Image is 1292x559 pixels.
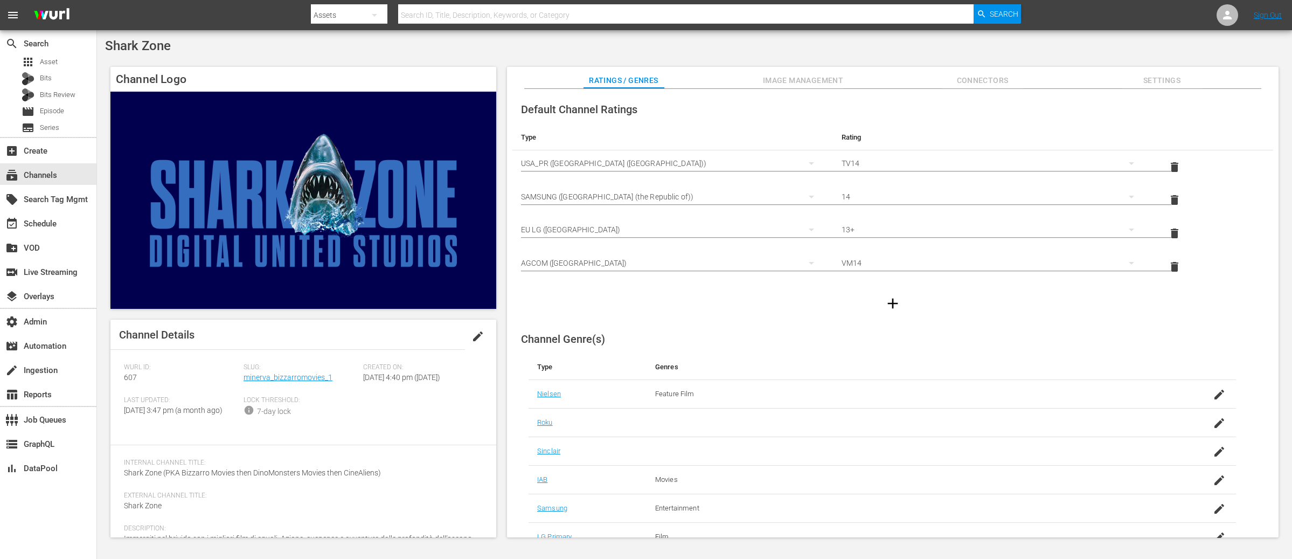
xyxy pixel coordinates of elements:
span: delete [1168,161,1181,174]
span: Description: [124,525,477,533]
div: 14 [842,182,1145,212]
h4: Channel Logo [110,67,496,92]
span: Slug: [244,363,358,372]
span: GraphQL [5,438,18,451]
span: Live Streaming [5,266,18,279]
span: Asset [22,56,34,68]
span: Created On: [363,363,477,372]
button: delete [1162,187,1187,213]
th: Genres [647,354,1157,380]
span: Channels [5,169,18,182]
span: External Channel Title: [124,492,477,500]
span: Overlays [5,290,18,303]
th: Rating [833,125,1154,150]
a: Sinclair [537,447,560,455]
span: Search [990,4,1018,24]
span: Shark Zone [124,501,162,510]
img: ans4CAIJ8jUAAAAAAAAAAAAAAAAAAAAAAAAgQb4GAAAAAAAAAAAAAAAAAAAAAAAAJMjXAAAAAAAAAAAAAAAAAAAAAAAAgAT5G... [26,3,78,28]
span: Search [5,37,18,50]
span: Search Tag Mgmt [5,193,18,206]
button: delete [1162,154,1187,180]
span: Shark Zone (PKA Bizzarro Movies then DinoMonsters Movies then CineAliens) [124,468,381,477]
span: [DATE] 3:47 pm (a month ago) [124,406,223,415]
span: Automation [5,340,18,353]
div: TV14 [842,148,1145,178]
div: SAMSUNG ([GEOGRAPHIC_DATA] (the Republic of)) [521,182,824,212]
button: delete [1162,220,1187,246]
span: Immergiti nel brivido con i migliori film di squali. Azione, suspense e avventure dalle profondit... [124,534,472,554]
span: info [244,405,254,416]
span: delete [1168,194,1181,206]
span: Admin [5,315,18,328]
span: VOD [5,241,18,254]
a: IAB [537,475,547,484]
span: delete [1168,227,1181,240]
span: Channel Details [119,328,195,341]
div: AGCOM ([GEOGRAPHIC_DATA]) [521,248,824,278]
button: delete [1162,254,1187,280]
div: VM14 [842,248,1145,278]
span: Connectors [942,74,1023,87]
div: 13+ [842,215,1145,245]
span: Ratings / Genres [584,74,664,87]
span: Series [22,121,34,134]
span: delete [1168,260,1181,273]
a: minerva_bizzarromovies_1 [244,373,332,382]
th: Type [512,125,833,150]
span: Create [5,144,18,157]
span: Bits [40,73,52,84]
span: DataPool [5,462,18,475]
span: Series [40,122,59,133]
th: Type [529,354,647,380]
span: [DATE] 4:40 pm ([DATE]) [363,373,440,382]
a: LG Primary [537,533,572,541]
div: Bits [22,72,34,85]
span: Job Queues [5,413,18,426]
div: EU LG ([GEOGRAPHIC_DATA]) [521,215,824,245]
span: Channel Genre(s) [521,333,605,346]
span: Image Management [763,74,844,87]
span: 607 [124,373,137,382]
a: Nielsen [537,390,561,398]
span: Internal Channel Title: [124,459,477,467]
button: edit [465,323,491,349]
span: Default Channel Ratings [521,103,637,116]
span: Lock Threshold: [244,396,358,405]
table: simple table [512,125,1273,283]
span: Ingestion [5,364,18,377]
span: menu [6,9,19,22]
span: Wurl ID: [124,363,238,372]
a: Roku [537,418,553,426]
span: Episode [40,106,64,116]
div: 7-day lock [257,406,291,417]
span: Reports [5,388,18,401]
a: Samsung [537,504,567,512]
span: Episode [22,105,34,118]
span: Asset [40,57,58,67]
span: edit [471,330,484,343]
span: Bits Review [40,89,75,100]
div: Bits Review [22,88,34,101]
a: Sign Out [1254,11,1282,19]
span: Schedule [5,217,18,230]
span: Shark Zone [105,38,171,53]
div: USA_PR ([GEOGRAPHIC_DATA] ([GEOGRAPHIC_DATA])) [521,148,824,178]
button: Search [974,4,1021,24]
span: Last Updated: [124,396,238,405]
span: Settings [1122,74,1203,87]
img: Shark Zone [110,92,496,309]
